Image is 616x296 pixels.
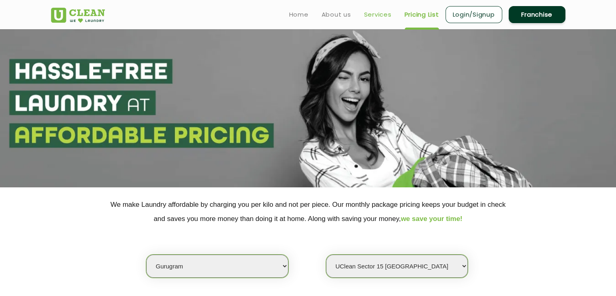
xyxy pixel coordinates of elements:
img: UClean Laundry and Dry Cleaning [51,8,105,23]
a: Home [289,10,309,19]
a: Services [364,10,392,19]
a: Login/Signup [445,6,502,23]
a: About us [322,10,351,19]
a: Franchise [509,6,565,23]
span: we save your time! [401,215,463,223]
a: Pricing List [405,10,439,19]
p: We make Laundry affordable by charging you per kilo and not per piece. Our monthly package pricin... [51,197,565,226]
